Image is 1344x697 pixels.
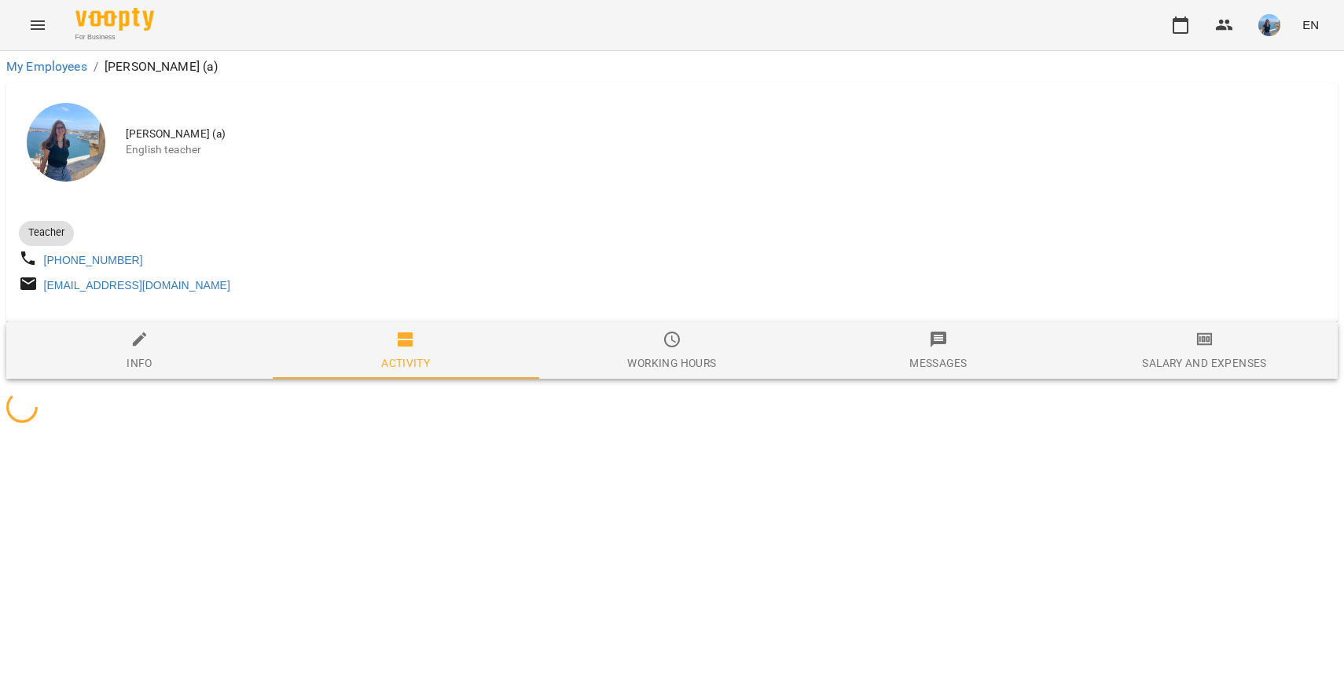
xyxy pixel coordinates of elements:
a: [PHONE_NUMBER] [44,254,143,266]
button: Menu [19,6,57,44]
div: Salary and Expenses [1142,354,1266,372]
img: Voopty Logo [75,8,154,31]
div: Activity [381,354,430,372]
span: EN [1302,17,1319,33]
img: 8b0d75930c4dba3d36228cba45c651ae.jpg [1258,14,1280,36]
li: / [94,57,98,76]
div: Info [127,354,152,372]
span: English teacher [126,142,1325,158]
div: Messages [909,354,967,372]
span: Teacher [19,226,74,240]
a: [EMAIL_ADDRESS][DOMAIN_NAME] [44,279,230,292]
nav: breadcrumb [6,57,1338,76]
span: [PERSON_NAME] (а) [126,127,1325,142]
img: Ковальовська Анастасія Вячеславівна (а) [27,103,105,182]
span: For Business [75,32,154,42]
div: Working hours [627,354,716,372]
p: [PERSON_NAME] (а) [105,57,218,76]
button: EN [1296,10,1325,39]
a: My Employees [6,59,87,74]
